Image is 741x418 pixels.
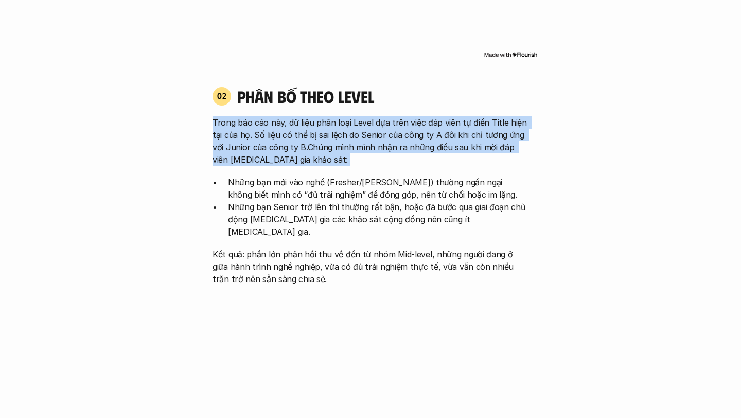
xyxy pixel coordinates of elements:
[217,92,227,100] p: 02
[237,86,528,106] h4: phân bố theo Level
[213,248,528,285] p: Kết quả: phần lớn phản hồi thu về đến từ nhóm Mid-level, những người đang ở giữa hành trình nghề ...
[228,201,528,238] p: Những bạn Senior trở lên thì thường rất bận, hoặc đã bước qua giai đoạn chủ động [MEDICAL_DATA] g...
[213,116,528,166] p: Trong báo cáo này, dữ liệu phân loại Level dựa trên việc đáp viên tự điền Title hiện tại của họ. ...
[228,176,528,201] p: Những bạn mới vào nghề (Fresher/[PERSON_NAME]) thường ngần ngại không biết mình có “đủ trải nghiệ...
[484,50,538,59] img: Made with Flourish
